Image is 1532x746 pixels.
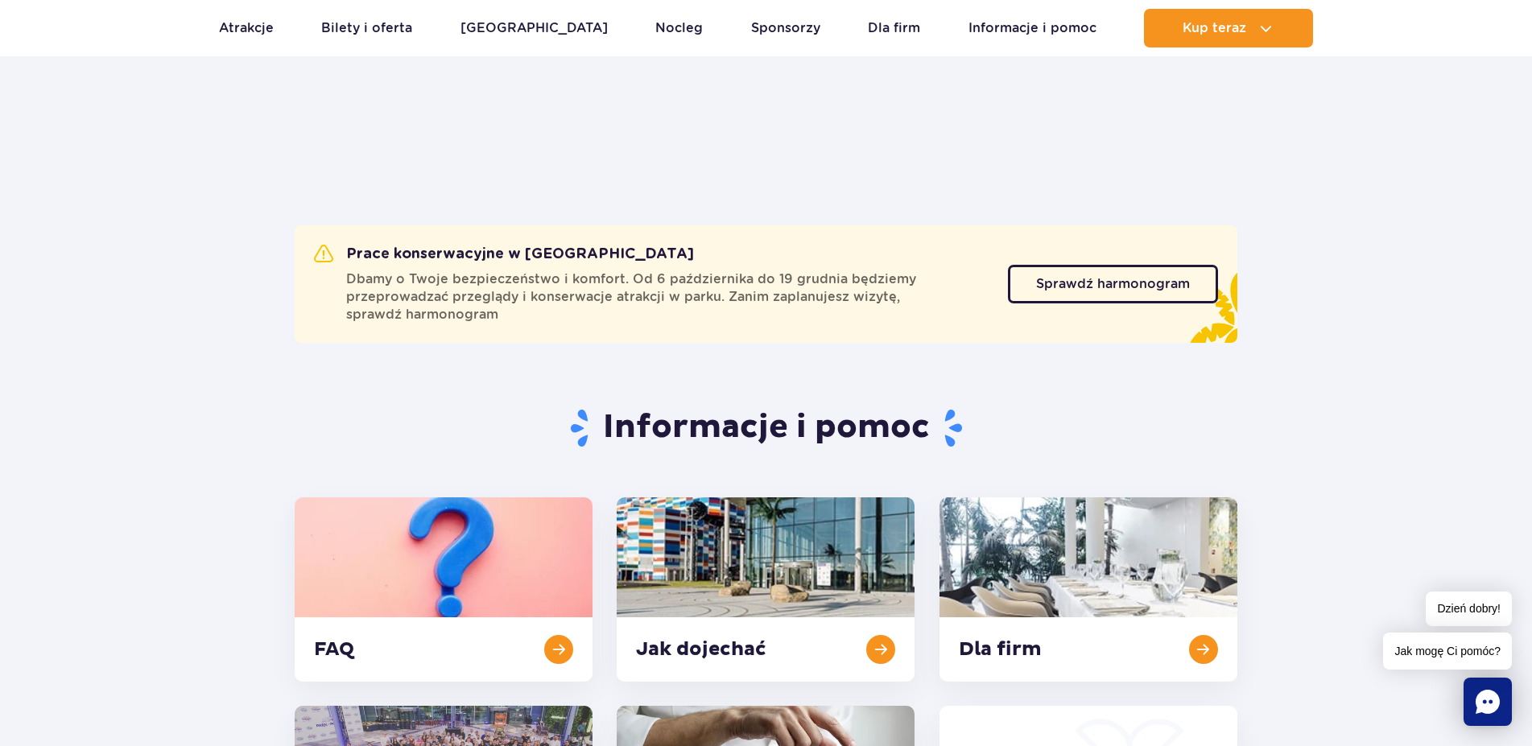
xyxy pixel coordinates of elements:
[868,9,920,47] a: Dla firm
[1008,265,1218,303] a: Sprawdź harmonogram
[295,407,1237,449] h1: Informacje i pomoc
[751,9,820,47] a: Sponsorzy
[968,9,1096,47] a: Informacje i pomoc
[1464,678,1512,726] div: Chat
[1183,21,1246,35] span: Kup teraz
[655,9,703,47] a: Nocleg
[1426,591,1512,626] span: Dzień dobry!
[460,9,608,47] a: [GEOGRAPHIC_DATA]
[1144,9,1313,47] button: Kup teraz
[321,9,412,47] a: Bilety i oferta
[1036,278,1190,291] span: Sprawdź harmonogram
[1383,633,1512,670] span: Jak mogę Ci pomóc?
[314,245,694,264] h2: Prace konserwacyjne w [GEOGRAPHIC_DATA]
[346,270,989,324] span: Dbamy o Twoje bezpieczeństwo i komfort. Od 6 października do 19 grudnia będziemy przeprowadzać pr...
[219,9,274,47] a: Atrakcje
